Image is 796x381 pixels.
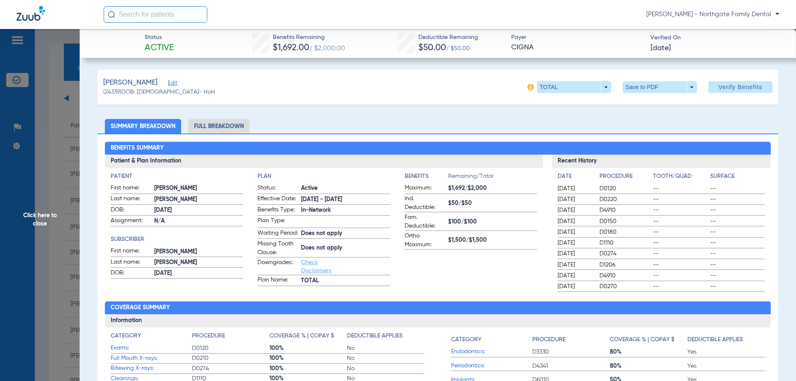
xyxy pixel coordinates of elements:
[111,354,192,363] span: Full Mouth X-rays:
[653,250,708,258] span: --
[653,184,708,193] span: --
[558,184,592,193] span: [DATE]
[273,33,345,42] span: Benefits Remaining
[709,81,772,93] button: Verify Benefits
[111,269,151,279] span: DOB:
[347,354,425,362] span: No
[718,84,762,90] span: Verify Benefits
[105,314,771,328] h3: Information
[653,195,708,204] span: --
[405,194,445,212] span: Ind. Deductible:
[653,239,708,247] span: --
[405,172,448,184] app-breakdown-title: Benefits
[108,11,115,18] img: Search Icon
[257,194,298,204] span: Effective Date:
[710,250,765,258] span: --
[599,261,650,269] span: D1206
[653,282,708,291] span: --
[599,228,650,236] span: D0180
[558,217,592,226] span: [DATE]
[710,184,765,193] span: --
[192,354,269,362] span: D0210
[451,347,532,356] span: Endodontics:
[257,172,390,181] h4: Plan
[710,239,765,247] span: --
[405,232,445,249] span: Ortho Maximum:
[653,172,708,184] app-breakdown-title: Tooth/Quad
[653,261,708,269] span: --
[599,184,650,193] span: D0120
[653,217,708,226] span: --
[111,206,151,216] span: DOB:
[405,184,445,194] span: Maximum:
[269,354,347,362] span: 100%
[154,258,243,267] span: [PERSON_NAME]
[257,229,298,239] span: Waiting Period:
[154,206,243,215] span: [DATE]
[599,239,650,247] span: D1110
[687,335,743,344] h4: Deductible Applies
[104,6,207,23] input: Search for patients
[269,364,347,373] span: 100%
[558,261,592,269] span: [DATE]
[257,276,298,286] span: Plan Name:
[511,42,643,53] span: CIGNA
[710,217,765,226] span: --
[405,213,445,231] span: Fam. Deductible:
[103,78,158,88] span: [PERSON_NAME]
[599,172,650,184] app-breakdown-title: Procedure
[451,332,532,347] app-breakdown-title: Category
[448,218,537,226] span: $100/$100
[154,195,243,204] span: [PERSON_NAME]
[558,272,592,280] span: [DATE]
[111,332,192,343] app-breakdown-title: Category
[599,172,650,181] h4: Procedure
[623,81,697,93] button: Save to PDF
[687,332,765,347] app-breakdown-title: Deductible Applies
[558,172,592,184] app-breakdown-title: Date
[527,84,534,90] img: info-icon
[537,81,611,93] button: TOTAL
[558,250,592,258] span: [DATE]
[448,199,537,208] span: $50/$50
[687,362,765,370] span: Yes
[653,272,708,280] span: --
[710,282,765,291] span: --
[448,236,537,245] span: $1,500/$1,500
[532,348,610,356] span: D3330
[558,195,592,204] span: [DATE]
[448,172,537,184] span: Remaining/Total
[111,364,192,373] span: Bitewing X-rays:
[301,244,390,252] span: Does not apply
[710,261,765,269] span: --
[301,195,390,204] span: [DATE] - [DATE]
[145,33,174,42] span: Status
[532,362,610,370] span: D4341
[653,228,708,236] span: --
[558,239,592,247] span: [DATE]
[301,206,390,215] span: In-Network
[710,272,765,280] span: --
[687,348,765,356] span: Yes
[552,155,771,168] h3: Recent History
[154,248,243,256] span: [PERSON_NAME]
[257,258,298,275] span: Downgrades:
[710,206,765,214] span: --
[111,247,151,257] span: First name:
[610,332,687,347] app-breakdown-title: Coverage % | Copay $
[599,250,650,258] span: D0274
[653,206,708,214] span: --
[653,172,708,181] h4: Tooth/Quad
[301,229,390,238] span: Does not apply
[558,228,592,236] span: [DATE]
[192,364,269,373] span: D0274
[269,332,334,340] h4: Coverage % | Copay $
[269,344,347,352] span: 100%
[610,335,675,344] h4: Coverage % | Copay $
[188,119,250,133] li: Full Breakdown
[105,155,543,168] h3: Patient & Plan Information
[599,206,650,214] span: D4910
[111,172,243,181] app-breakdown-title: Patient
[558,282,592,291] span: [DATE]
